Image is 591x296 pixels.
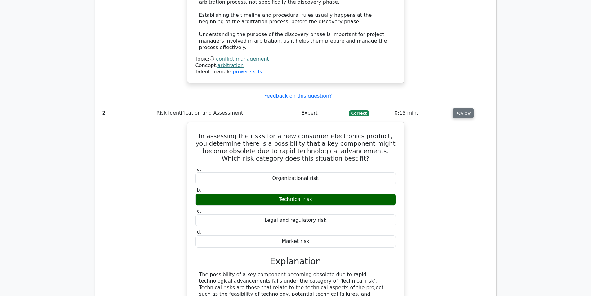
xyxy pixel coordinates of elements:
[195,235,396,248] div: Market risk
[264,93,332,99] a: Feedback on this question?
[195,172,396,184] div: Organizational risk
[197,208,201,214] span: c.
[197,229,202,235] span: d.
[392,104,450,122] td: 0:15 min.
[195,56,396,62] div: Topic:
[453,108,474,118] button: Review
[349,110,369,116] span: Correct
[100,104,154,122] td: 2
[154,104,299,122] td: Risk Identification and Assessment
[217,62,244,68] a: arbitration
[195,132,396,162] h5: In assessing the risks for a new consumer electronics product, you determine there is a possibili...
[299,104,346,122] td: Expert
[195,56,396,75] div: Talent Triangle:
[195,194,396,206] div: Technical risk
[199,256,392,267] h3: Explanation
[233,69,262,75] a: power skills
[195,62,396,69] div: Concept:
[197,187,202,193] span: b.
[195,214,396,226] div: Legal and regulatory risk
[197,166,202,172] span: a.
[216,56,269,62] a: conflict management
